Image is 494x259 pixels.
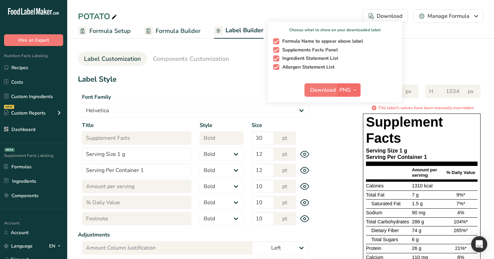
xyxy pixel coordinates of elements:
span: Sodium [366,210,382,215]
input: 10 [252,180,274,193]
span: Formula Setup [89,27,131,36]
span: 265%* [454,228,468,233]
span: Protein [366,246,381,251]
span: 1310 kcal [412,183,433,188]
label: Size [252,121,296,129]
span: Total Sugars [371,237,398,242]
input: 12 [252,147,274,161]
h1: Label Style [78,74,313,85]
div: Open Intercom Messenger [471,236,487,252]
span: 1.5 g [412,201,423,206]
span: Ingredient Statement List [279,55,338,61]
span: Amount per serving [412,167,437,178]
span: 4% [457,210,464,215]
label: Font Family [82,93,309,101]
p: Choose what to show on your downloaded label [268,21,402,33]
label: Style [200,121,244,129]
label: Title [82,121,192,129]
div: Serving Size 1 g [366,147,478,154]
span: 26 g [412,246,421,251]
span: Dietary Fiber [371,228,399,233]
span: 7 g [412,192,419,198]
button: PNG [337,83,361,97]
button: Manage Formula [413,9,483,23]
a: Language [4,240,33,252]
div: Download [369,12,402,20]
span: 104%* [454,219,468,224]
span: Formula Builder [156,27,201,36]
span: Download [310,86,336,94]
div: Manage Formula [419,12,478,20]
span: 6 g [412,237,419,242]
span: % Daily Value [446,170,475,175]
span: Label Builder [225,26,263,35]
div: POTATO [78,10,118,23]
a: Formula Setup [78,24,131,39]
span: Total Fat [366,192,384,198]
span: Formula Name to appear above label [279,38,363,44]
input: 12 [252,164,274,177]
span: Label Customization [84,54,141,63]
button: Download [304,83,337,97]
div: NEW [4,105,14,109]
span: Calories [366,183,384,188]
span: 286 g [412,219,424,224]
div: Serving Per Container 1 [366,154,478,160]
button: Hire an Expert [4,34,63,46]
a: Formula Builder [144,24,201,39]
div: EN [49,242,63,250]
input: 10 [252,196,274,209]
i: This label's values have been manually overridden [378,105,474,111]
span: Total Carbohydrates [366,219,409,224]
span: Saturated Fat [371,201,401,206]
div: BETA [4,148,15,152]
label: Adjustments [78,231,313,239]
h1: Supplement Facts [366,114,478,146]
span: PNG [339,86,351,94]
button: Download Choose what to show on your downloaded label Formula Name to appear above labelSupplemen... [363,9,408,23]
input: 30 [252,131,274,145]
span: 74 g [412,228,421,233]
span: Allergen Statement List [279,64,335,70]
span: Components Customization [153,54,229,63]
a: Label Builder [214,23,263,39]
input: Serving Per Container 1 [82,164,192,177]
span: Supplements Facts Panel [279,47,338,53]
span: 90 mg [412,210,425,215]
input: Serving Size 1 g [82,147,192,161]
div: Custom Reports [4,110,46,117]
input: 10 [252,212,274,225]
